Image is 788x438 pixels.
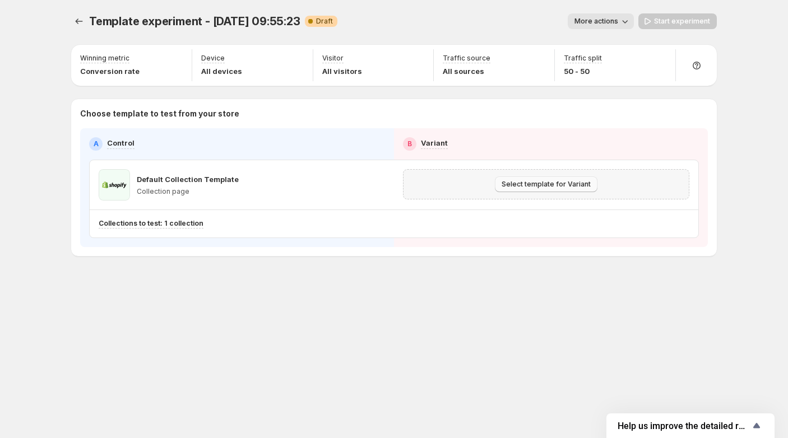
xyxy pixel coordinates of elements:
button: Select template for Variant [495,176,597,192]
p: Variant [421,137,448,148]
p: Default Collection Template [137,174,239,185]
h2: A [94,139,99,148]
p: Visitor [322,54,344,63]
p: All devices [201,66,242,77]
img: Default Collection Template [99,169,130,201]
p: Conversion rate [80,66,140,77]
p: Winning metric [80,54,129,63]
p: Choose template to test from your store [80,108,708,119]
button: Experiments [71,13,87,29]
button: More actions [568,13,634,29]
p: All visitors [322,66,362,77]
p: Traffic source [443,54,490,63]
p: 50 - 50 [564,66,602,77]
p: Traffic split [564,54,602,63]
p: Device [201,54,225,63]
span: Draft [316,17,333,26]
span: More actions [574,17,618,26]
button: Show survey - Help us improve the detailed report for A/B campaigns [618,419,763,432]
span: Select template for Variant [502,180,591,189]
p: All sources [443,66,490,77]
p: Control [107,137,135,148]
h2: B [407,139,412,148]
p: Collections to test: 1 collection [99,219,203,228]
p: Collection page [137,187,239,196]
span: Help us improve the detailed report for A/B campaigns [618,421,750,431]
span: Template experiment - [DATE] 09:55:23 [89,15,300,28]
